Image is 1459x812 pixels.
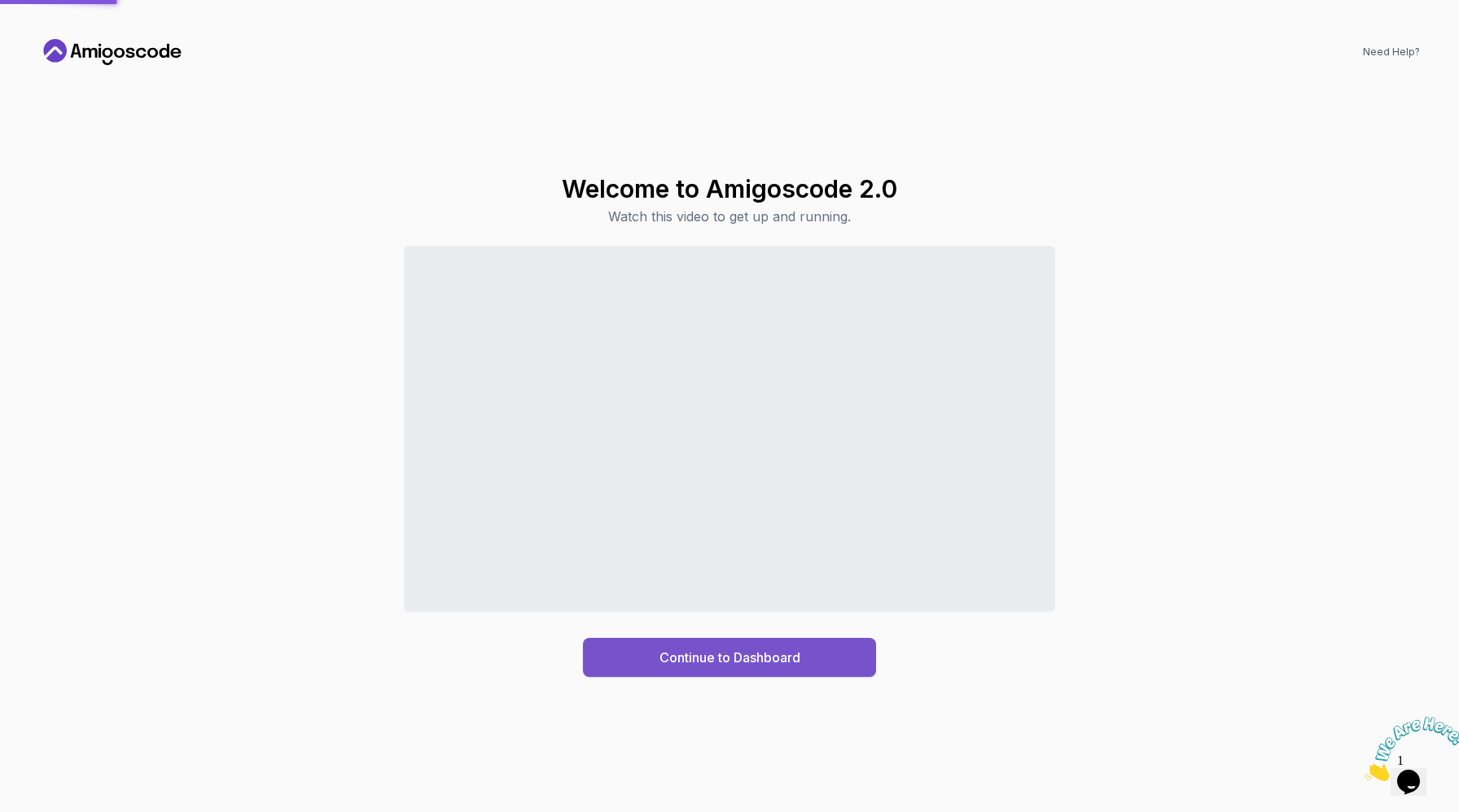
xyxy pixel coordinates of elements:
[562,207,897,226] p: Watch this video to get up and running.
[583,638,876,677] button: Continue to Dashboard
[1363,46,1420,59] a: Need Help?
[659,648,800,667] div: Continue to Dashboard
[7,7,13,20] span: 1
[1358,710,1459,788] iframe: chat widget
[404,246,1055,612] iframe: Sales Video
[39,39,186,65] a: Home link
[562,174,897,203] h1: Welcome to Amigoscode 2.0
[7,7,107,71] img: Chat attention grabber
